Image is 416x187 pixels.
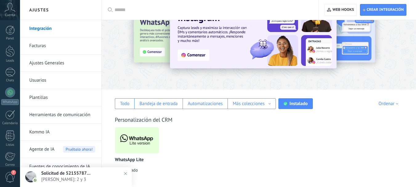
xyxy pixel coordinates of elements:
a: Fuentes de conocimiento de IA [29,158,95,175]
li: Integración [20,20,101,37]
div: Todo [120,101,130,107]
li: Usuarios [20,72,101,89]
button: Crear integración [360,4,406,16]
li: Plantillas [20,89,101,106]
li: Herramientas de comunicación [20,106,101,124]
img: com.amocrm.amocrmwa.svg [33,178,37,182]
a: Herramientas de comunicación [29,106,95,124]
span: [PERSON_NAME]: 2 y 3 [41,177,123,182]
span: Agente de IA [29,141,55,158]
a: Solicitud de 5215578726980[PERSON_NAME]: 2 y 3 [20,167,132,187]
a: Kommo IA [29,124,95,141]
div: Chats [1,79,19,83]
button: Web hooks [324,4,357,16]
a: Plantillas [29,89,95,106]
span: Web hooks [333,7,354,12]
li: Kommo IA [20,124,101,141]
span: Pruébalo ahora! [63,146,95,152]
p: WhatsApp Lite [115,157,144,163]
a: Agente de IA Pruébalo ahora! [29,141,95,158]
div: Calendario [1,121,19,125]
a: Facturas [29,37,95,55]
div: WhatsApp Lite [115,127,164,182]
img: close_notification.svg [121,169,130,178]
div: Ordenar [378,101,400,107]
span: Solicitud de 5215578726980 [41,170,91,176]
div: Bandeja de entrada [139,101,178,107]
a: Integración [29,20,95,37]
div: Automatizaciones [188,101,223,107]
li: Facturas [20,37,101,55]
span: Cuenta [5,13,15,17]
li: Fuentes de conocimiento de IA [20,158,101,175]
div: Leads [1,59,19,63]
div: Instalado [289,101,308,107]
div: Listas [1,143,19,147]
a: Usuarios [29,72,95,89]
a: Ajustes Generales [29,55,95,72]
a: Personalización del CRM [115,116,172,123]
span: 7 [11,170,16,175]
div: Correo [1,163,19,167]
li: Ajustes Generales [20,55,101,72]
img: logo_main.png [115,125,159,155]
div: Panel [1,37,19,41]
li: Agente de IA [20,141,101,158]
span: Crear integración [367,7,404,12]
div: Más colecciones [233,101,265,107]
div: WhatsApp [1,99,19,105]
